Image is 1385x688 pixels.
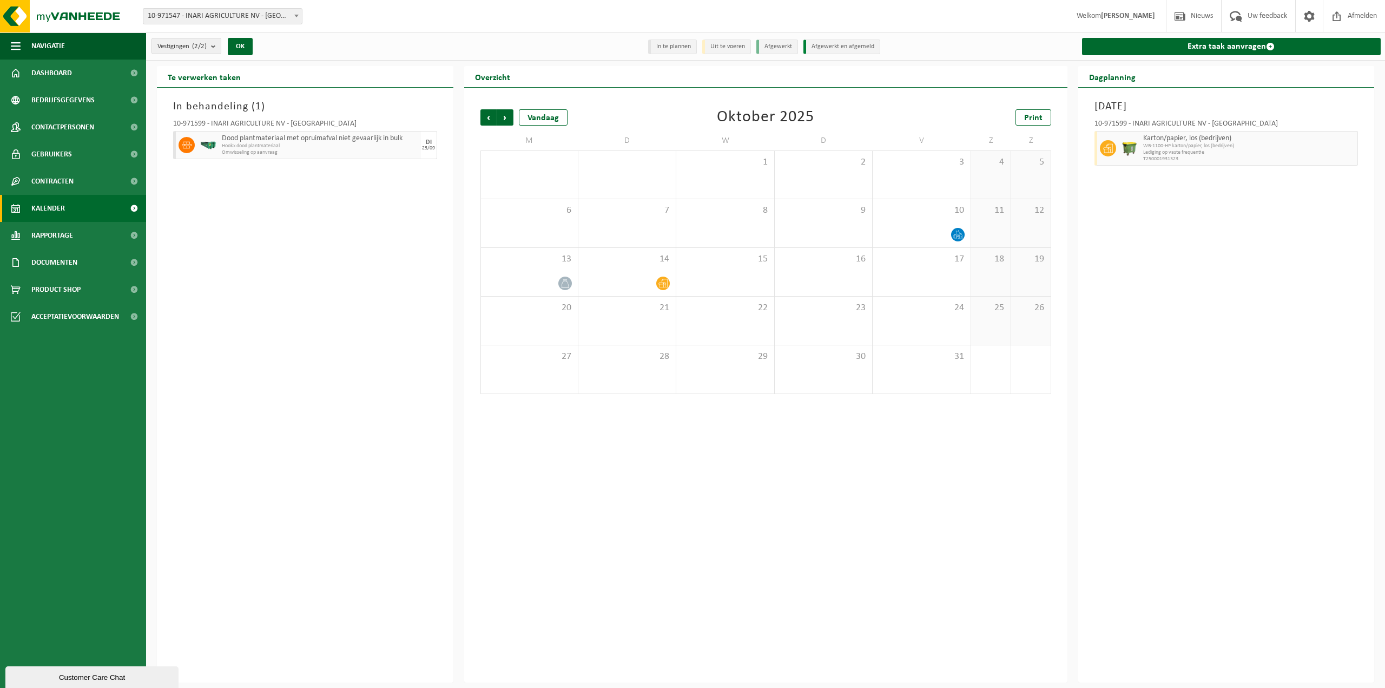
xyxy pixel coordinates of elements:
[1143,149,1355,156] span: Lediging op vaste frequentie
[1078,66,1146,87] h2: Dagplanning
[878,351,965,363] span: 31
[222,134,418,143] span: Dood plantmateriaal met opruimafval niet gevaarlijk in bulk
[756,40,798,54] li: Afgewerkt
[1024,114,1043,122] span: Print
[1017,205,1045,217] span: 12
[977,302,1005,314] span: 25
[775,131,873,150] td: D
[578,131,676,150] td: D
[1143,134,1355,143] span: Karton/papier, los (bedrijven)
[1017,302,1045,314] span: 26
[480,131,578,150] td: M
[255,101,261,112] span: 1
[173,120,437,131] div: 10-971599 - INARI AGRICULTURE NV - [GEOGRAPHIC_DATA]
[143,8,302,24] span: 10-971547 - INARI AGRICULTURE NV - DEINZE
[676,131,774,150] td: W
[486,351,572,363] span: 27
[192,43,207,50] count: (2/2)
[486,205,572,217] span: 6
[31,114,94,141] span: Contactpersonen
[1143,156,1355,162] span: T250001931323
[464,66,521,87] h2: Overzicht
[222,149,418,156] span: Omwisseling op aanvraag
[222,143,418,149] span: Hookx dood plantmateriaal
[780,253,867,265] span: 16
[878,156,965,168] span: 3
[31,168,74,195] span: Contracten
[519,109,568,126] div: Vandaag
[228,38,253,55] button: OK
[31,141,72,168] span: Gebruikers
[878,253,965,265] span: 17
[780,205,867,217] span: 9
[878,205,965,217] span: 10
[1094,99,1358,115] h3: [DATE]
[497,109,513,126] span: Volgende
[682,156,768,168] span: 1
[878,302,965,314] span: 24
[486,302,572,314] span: 20
[1143,143,1355,149] span: WB-1100-HP karton/papier, los (bedrijven)
[151,38,221,54] button: Vestigingen(2/2)
[480,109,497,126] span: Vorige
[486,253,572,265] span: 13
[31,222,73,249] span: Rapportage
[31,276,81,303] span: Product Shop
[1101,12,1155,20] strong: [PERSON_NAME]
[682,253,768,265] span: 15
[31,195,65,222] span: Kalender
[31,87,95,114] span: Bedrijfsgegevens
[173,99,437,115] h3: In behandeling ( )
[780,302,867,314] span: 23
[1015,109,1051,126] a: Print
[31,303,119,330] span: Acceptatievoorwaarden
[584,253,670,265] span: 14
[426,139,432,146] div: DI
[157,38,207,55] span: Vestigingen
[31,32,65,60] span: Navigatie
[584,205,670,217] span: 7
[1122,140,1138,156] img: WB-1100-HPE-GN-50
[977,253,1005,265] span: 18
[971,131,1011,150] td: Z
[717,109,814,126] div: Oktober 2025
[422,146,435,151] div: 23/09
[682,302,768,314] span: 22
[584,302,670,314] span: 21
[780,351,867,363] span: 30
[1017,156,1045,168] span: 5
[873,131,971,150] td: V
[682,351,768,363] span: 29
[31,60,72,87] span: Dashboard
[977,156,1005,168] span: 4
[1011,131,1051,150] td: Z
[5,664,181,688] iframe: chat widget
[143,9,302,24] span: 10-971547 - INARI AGRICULTURE NV - DEINZE
[584,351,670,363] span: 28
[1082,38,1381,55] a: Extra taak aanvragen
[31,249,77,276] span: Documenten
[648,40,697,54] li: In te plannen
[1094,120,1358,131] div: 10-971599 - INARI AGRICULTURE NV - [GEOGRAPHIC_DATA]
[803,40,880,54] li: Afgewerkt en afgemeld
[1017,253,1045,265] span: 19
[977,205,1005,217] span: 11
[200,141,216,149] img: HK-RS-14-GN-00
[682,205,768,217] span: 8
[780,156,867,168] span: 2
[702,40,751,54] li: Uit te voeren
[157,66,252,87] h2: Te verwerken taken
